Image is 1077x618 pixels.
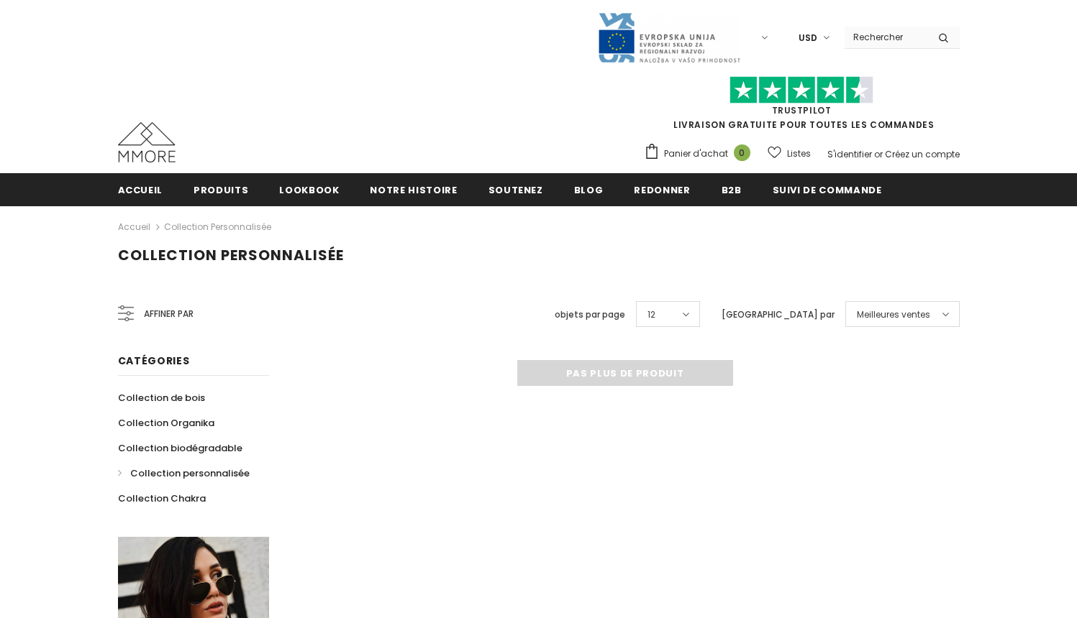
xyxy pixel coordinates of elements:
[722,183,742,197] span: B2B
[370,183,457,197] span: Notre histoire
[845,27,927,47] input: Search Site
[488,173,543,206] a: soutenez
[279,183,339,197] span: Lookbook
[118,218,150,236] a: Accueil
[644,83,960,131] span: LIVRAISON GRATUITE POUR TOUTES LES COMMANDES
[722,173,742,206] a: B2B
[118,416,214,430] span: Collection Organika
[574,173,604,206] a: Blog
[647,308,655,322] span: 12
[799,31,817,45] span: USD
[768,141,811,166] a: Listes
[118,486,206,511] a: Collection Chakra
[130,466,250,480] span: Collection personnalisée
[597,31,741,43] a: Javni Razpis
[555,308,625,322] label: objets par page
[644,143,758,165] a: Panier d'achat 0
[118,435,242,461] a: Collection biodégradable
[144,306,194,322] span: Affiner par
[664,147,728,161] span: Panier d'achat
[118,245,344,265] span: Collection personnalisée
[827,148,872,160] a: S'identifier
[488,183,543,197] span: soutenez
[773,183,882,197] span: Suivi de commande
[787,147,811,161] span: Listes
[597,11,741,64] img: Javni Razpis
[734,144,750,161] span: 0
[370,173,457,206] a: Notre histoire
[574,183,604,197] span: Blog
[885,148,960,160] a: Créez un compte
[722,308,835,322] label: [GEOGRAPHIC_DATA] par
[194,183,248,197] span: Produits
[118,461,250,486] a: Collection personnalisée
[118,122,176,162] img: Cas MMORE
[279,173,339,206] a: Lookbook
[118,391,205,405] span: Collection de bois
[874,148,883,160] span: or
[118,441,242,455] span: Collection biodégradable
[118,183,163,197] span: Accueil
[730,76,873,104] img: Faites confiance aux étoiles pilotes
[118,354,190,368] span: Catégories
[772,104,832,116] a: TrustPilot
[118,410,214,435] a: Collection Organika
[118,173,163,206] a: Accueil
[194,173,248,206] a: Produits
[773,173,882,206] a: Suivi de commande
[634,173,690,206] a: Redonner
[118,385,205,410] a: Collection de bois
[118,492,206,505] span: Collection Chakra
[857,308,930,322] span: Meilleures ventes
[634,183,690,197] span: Redonner
[164,221,271,233] a: Collection personnalisée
